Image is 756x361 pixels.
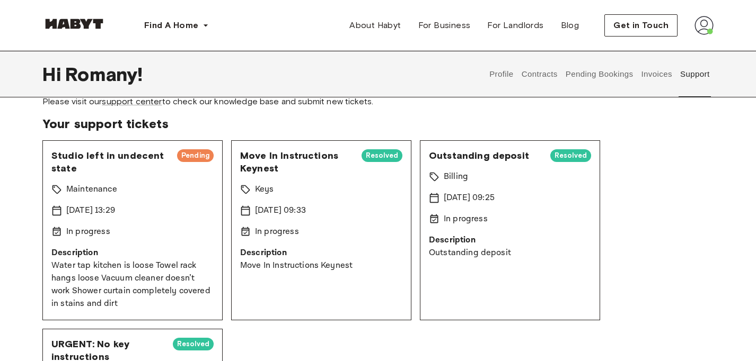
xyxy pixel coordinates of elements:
[51,247,214,259] p: Description
[695,16,714,35] img: avatar
[144,19,198,32] span: Find A Home
[444,192,495,204] p: [DATE] 09:25
[255,204,306,217] p: [DATE] 09:33
[349,19,401,32] span: About Habyt
[255,225,299,238] p: In progress
[552,15,588,36] a: Blog
[240,247,402,259] p: Description
[66,204,115,217] p: [DATE] 13:29
[65,63,143,85] span: Romany !
[410,15,479,36] a: For Business
[444,170,468,183] p: Billing
[51,259,214,310] p: Water tap kitchen is loose Towel rack hangs loose Vacuum cleaner doesn’t work Shower curtain comp...
[561,19,579,32] span: Blog
[550,150,591,161] span: Resolved
[240,259,402,272] p: Move In Instructions Keynest
[42,19,106,29] img: Habyt
[51,149,169,175] span: Studio left in undecent state
[604,14,678,37] button: Get in Touch
[42,63,65,85] span: Hi
[429,234,591,247] p: Description
[613,19,669,32] span: Get in Touch
[520,51,559,97] button: Contracts
[136,15,217,36] button: Find A Home
[429,149,542,162] span: Outstanding deposit
[479,15,552,36] a: For Landlords
[486,51,714,97] div: user profile tabs
[487,19,543,32] span: For Landlords
[444,213,488,225] p: In progress
[679,51,711,97] button: Support
[255,183,274,196] p: Keys
[429,247,591,259] p: Outstanding deposit
[102,96,162,106] a: support center
[362,150,402,161] span: Resolved
[418,19,471,32] span: For Business
[564,51,635,97] button: Pending Bookings
[173,339,214,349] span: Resolved
[66,183,117,196] p: Maintenance
[177,150,214,161] span: Pending
[240,149,353,175] span: Move In Instructions Keynest
[640,51,673,97] button: Invoices
[42,116,714,132] span: Your support tickets
[66,225,110,238] p: In progress
[42,96,714,107] span: Please visit our to check our knowledge base and submit new tickets.
[341,15,409,36] a: About Habyt
[488,51,515,97] button: Profile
